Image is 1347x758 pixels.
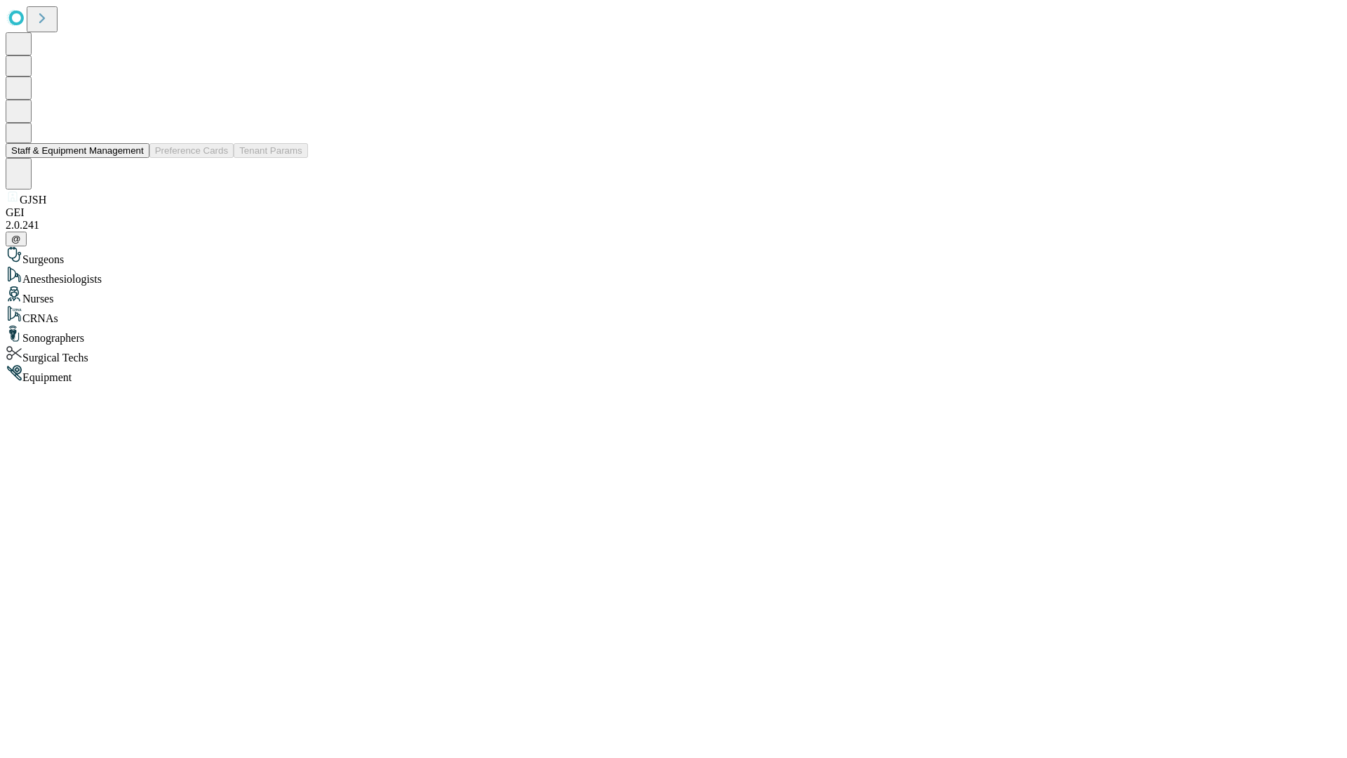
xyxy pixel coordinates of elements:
div: 2.0.241 [6,219,1341,232]
button: @ [6,232,27,246]
div: Nurses [6,286,1341,305]
button: Staff & Equipment Management [6,143,149,158]
button: Tenant Params [234,143,308,158]
div: CRNAs [6,305,1341,325]
button: Preference Cards [149,143,234,158]
div: GEI [6,206,1341,219]
div: Surgeons [6,246,1341,266]
div: Sonographers [6,325,1341,345]
div: Surgical Techs [6,345,1341,364]
div: Anesthesiologists [6,266,1341,286]
div: Equipment [6,364,1341,384]
span: @ [11,234,21,244]
span: GJSH [20,194,46,206]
